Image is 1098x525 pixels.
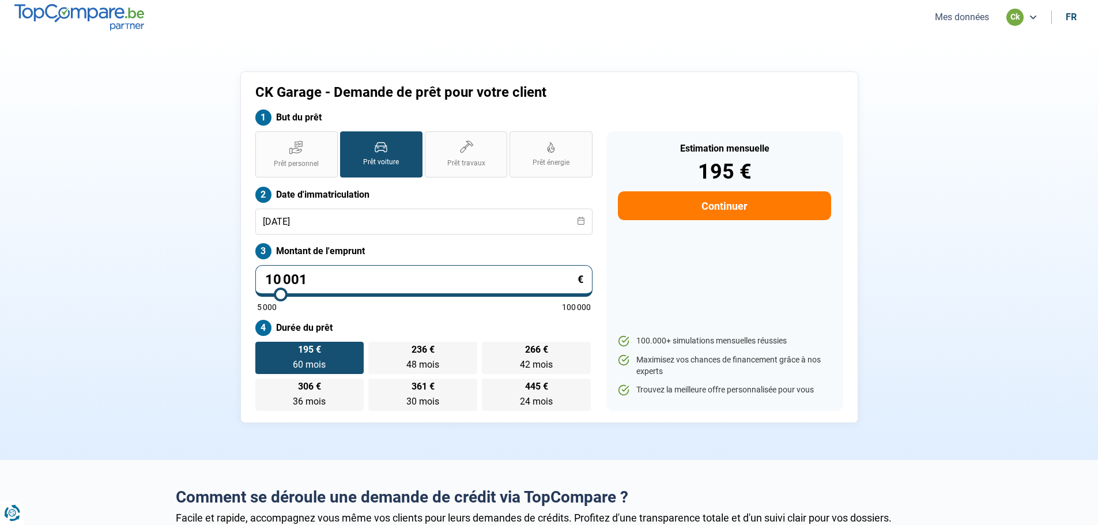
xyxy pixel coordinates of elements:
li: Maximisez vos chances de financement grâce à nos experts [618,354,831,377]
button: Continuer [618,191,831,220]
span: 5 000 [257,303,277,311]
label: Date d'immatriculation [255,187,593,203]
h2: Comment se déroule une demande de crédit via TopCompare ? [176,488,923,507]
label: But du prêt [255,109,593,126]
div: 195 € [618,161,831,182]
li: 100.000+ simulations mensuelles réussies [618,335,831,347]
div: Facile et rapide, accompagnez vous même vos clients pour leurs demandes de crédits. Profitez d'un... [176,512,923,524]
span: 445 € [525,382,548,391]
span: 42 mois [520,359,553,370]
span: Prêt énergie [533,158,569,168]
input: jj/mm/aaaa [255,209,593,235]
li: Trouvez la meilleure offre personnalisée pour vous [618,384,831,396]
span: 36 mois [293,396,326,407]
div: ck [1006,9,1024,26]
div: fr [1066,12,1077,22]
h1: CK Garage - Demande de prêt pour votre client [255,84,693,101]
span: 48 mois [406,359,439,370]
span: 306 € [298,382,321,391]
span: 236 € [412,345,435,354]
span: 266 € [525,345,548,354]
span: 361 € [412,382,435,391]
span: 195 € [298,345,321,354]
span: 24 mois [520,396,553,407]
button: Mes données [931,11,993,23]
span: € [578,274,583,285]
span: 30 mois [406,396,439,407]
label: Durée du prêt [255,320,593,336]
span: 60 mois [293,359,326,370]
span: Prêt voiture [363,157,399,167]
span: 100 000 [562,303,591,311]
span: Prêt personnel [274,159,319,169]
img: TopCompare.be [14,4,144,30]
span: Prêt travaux [447,158,485,168]
label: Montant de l'emprunt [255,243,593,259]
div: Estimation mensuelle [618,144,831,153]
